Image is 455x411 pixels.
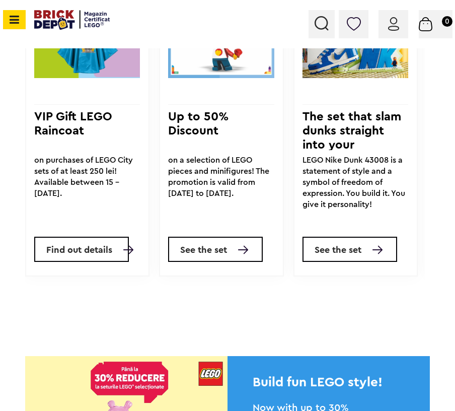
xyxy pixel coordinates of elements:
[302,237,397,262] a: See the set
[34,111,116,137] font: VIP Gift LEGO Raincoat
[46,245,112,254] font: Find out details
[238,245,248,255] img: See the set
[180,245,227,254] font: See the set
[168,111,233,137] font: Up to 50% Discount
[123,245,133,255] img: Find out details
[253,376,383,389] font: Build fun LEGO style!
[168,156,271,197] font: on a selection of LEGO pieces and minifigures! The promotion is valid from [DATE] to [DATE].
[168,237,263,262] a: See the set
[302,156,407,209] font: LEGO Nike Dunk 43008 is a statement of style and a symbol of freedom of expression. You build it....
[302,111,405,165] font: The set that slam dunks straight into your collection!
[315,245,361,254] font: See the set
[372,245,383,255] img: See the set
[445,18,449,25] font: 0
[34,237,129,262] a: Find out details
[34,156,135,197] font: on purchases of LEGO City sets of at least 250 lei! Available between 15 - [DATE].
